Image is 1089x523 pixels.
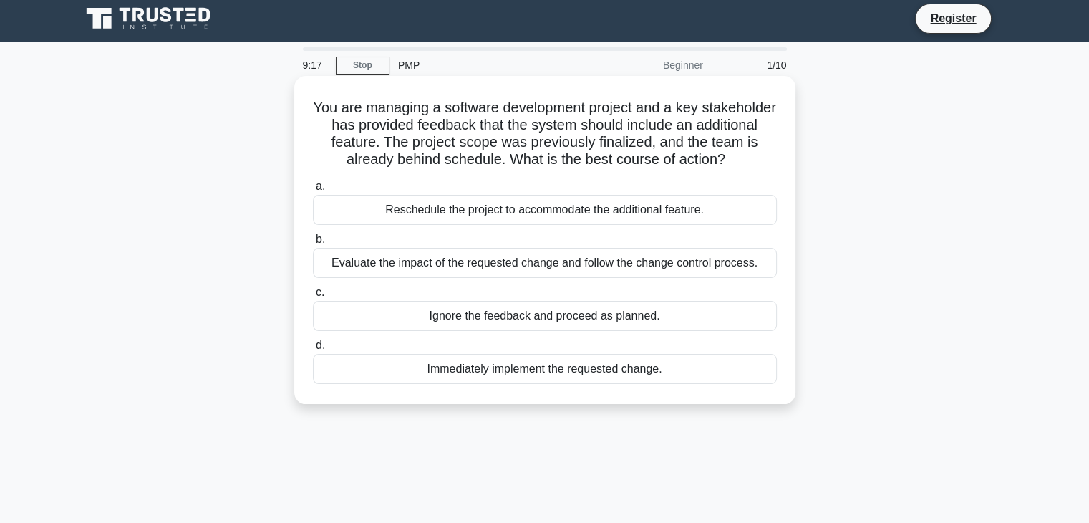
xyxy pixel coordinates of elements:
div: Reschedule the project to accommodate the additional feature. [313,195,777,225]
div: 9:17 [294,51,336,80]
div: PMP [389,51,586,80]
span: d. [316,339,325,351]
div: Beginner [586,51,712,80]
a: Register [921,9,984,27]
div: Evaluate the impact of the requested change and follow the change control process. [313,248,777,278]
a: Stop [336,57,389,75]
h5: You are managing a software development project and a key stakeholder has provided feedback that ... [311,99,778,169]
span: b. [316,233,325,245]
div: 1/10 [712,51,795,80]
div: Ignore the feedback and proceed as planned. [313,301,777,331]
span: c. [316,286,324,298]
div: Immediately implement the requested change. [313,354,777,384]
span: a. [316,180,325,192]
